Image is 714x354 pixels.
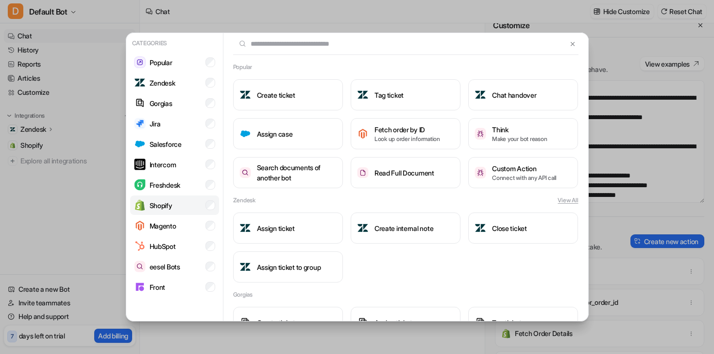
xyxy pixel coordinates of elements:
[130,37,219,50] p: Categories
[233,63,252,71] h2: Popular
[357,222,369,234] img: Create internal note
[233,290,253,299] h2: Gorgias
[492,318,521,328] h3: Tag ticket
[475,317,486,328] img: Tag ticket
[239,222,251,234] img: Assign ticket
[150,221,176,231] p: Magento
[492,163,557,174] h3: Custom Action
[233,79,343,110] button: Create ticketCreate ticket
[233,251,343,283] button: Assign ticket to groupAssign ticket to group
[150,180,180,190] p: Freshdesk
[492,90,536,100] h3: Chat handover
[374,90,404,100] h3: Tag ticket
[357,167,369,178] img: Read Full Document
[239,317,251,328] img: Create ticket
[351,307,460,338] button: Assign ticketAssign ticket
[150,98,172,108] p: Gorgias
[475,89,486,101] img: Chat handover
[357,317,369,328] img: Assign ticket
[150,282,166,292] p: Front
[150,159,176,170] p: Intercom
[257,223,295,233] h3: Assign ticket
[233,307,343,338] button: Create ticketCreate ticket
[374,124,440,135] h3: Fetch order by ID
[239,261,251,273] img: Assign ticket to group
[492,223,527,233] h3: Close ticket
[475,128,486,139] img: Think
[257,129,293,139] h3: Assign case
[468,307,578,338] button: Tag ticketTag ticket
[468,118,578,149] button: ThinkThinkMake your bot reason
[492,174,557,182] p: Connect with any API call
[351,157,460,188] button: Read Full DocumentRead Full Document
[239,167,251,178] img: Search documents of another bot
[351,212,460,244] button: Create internal noteCreate internal note
[150,200,172,211] p: Shopify
[239,89,251,101] img: Create ticket
[468,212,578,244] button: Close ticketClose ticket
[257,318,295,328] h3: Create ticket
[374,168,434,178] h3: Read Full Document
[150,241,176,251] p: HubSpot
[475,167,486,178] img: Custom Action
[468,79,578,110] button: Chat handoverChat handover
[351,79,460,110] button: Tag ticketTag ticket
[257,262,321,272] h3: Assign ticket to group
[150,119,161,129] p: Jira
[233,157,343,188] button: Search documents of another botSearch documents of another bot
[150,262,180,272] p: eesel Bots
[257,90,295,100] h3: Create ticket
[239,128,251,140] img: Assign case
[374,223,433,233] h3: Create internal note
[233,212,343,244] button: Assign ticketAssign ticket
[150,57,172,68] p: Popular
[233,118,343,149] button: Assign caseAssign case
[357,128,369,140] img: Fetch order by ID
[558,196,578,205] button: View All
[374,318,412,328] h3: Assign ticket
[492,135,547,143] p: Make your bot reason
[468,157,578,188] button: Custom ActionCustom ActionConnect with any API call
[351,118,460,149] button: Fetch order by IDFetch order by IDLook up order information
[233,196,255,205] h2: Zendesk
[492,124,547,135] h3: Think
[150,139,182,149] p: Salesforce
[257,162,337,183] h3: Search documents of another bot
[357,89,369,101] img: Tag ticket
[150,78,175,88] p: Zendesk
[374,135,440,143] p: Look up order information
[475,222,486,234] img: Close ticket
